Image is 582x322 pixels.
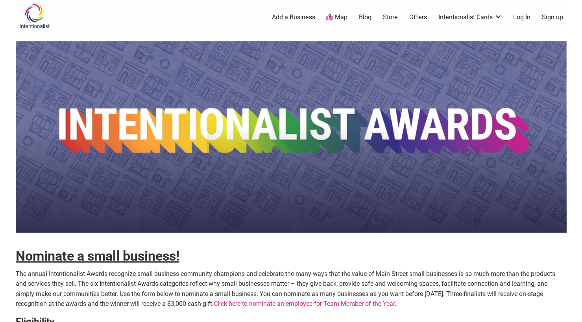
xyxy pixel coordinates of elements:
[409,13,427,22] a: Offers
[16,3,53,29] img: Intentionalist
[542,13,563,22] a: Sign up
[383,13,398,22] a: Store
[359,13,371,22] a: Blog
[16,269,567,309] p: The annual Intentionalist Awards recognize small business community champions and celebrate the m...
[16,248,179,264] strong: Nominate a small business!
[513,13,530,22] a: Log In
[326,13,347,22] a: Map
[214,300,395,307] a: Click here to nominate an employee for Team Member of the Year
[438,13,502,22] a: Intentionalist Cards
[272,13,315,22] a: Add a Business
